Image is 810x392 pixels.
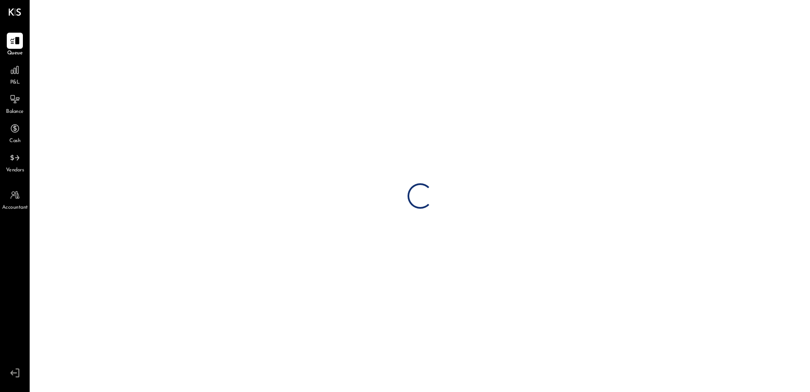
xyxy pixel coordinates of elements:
span: P&L [10,79,20,87]
span: Vendors [6,167,24,174]
span: Accountant [2,204,28,212]
a: Queue [0,33,29,57]
a: Balance [0,91,29,116]
a: Cash [0,120,29,145]
span: Balance [6,108,24,116]
a: P&L [0,62,29,87]
a: Accountant [0,187,29,212]
span: Queue [7,50,23,57]
a: Vendors [0,150,29,174]
span: Cash [9,137,20,145]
